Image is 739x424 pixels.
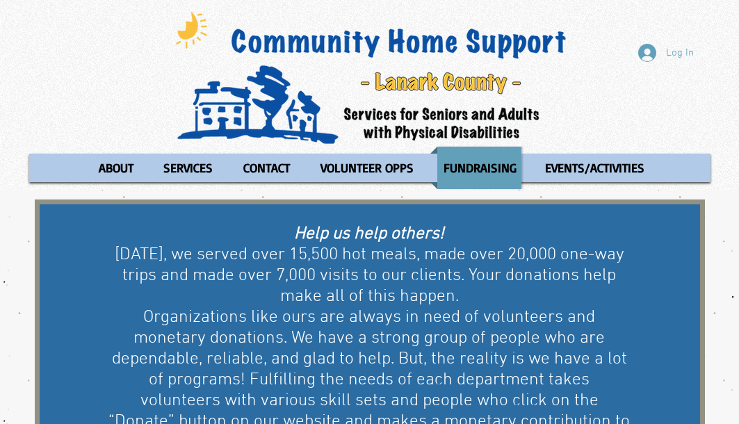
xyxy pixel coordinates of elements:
[307,147,427,189] a: VOLUNTEER OPPS
[157,147,219,189] p: SERVICES
[92,147,140,189] p: ABOUT
[314,147,420,189] p: VOLUNTEER OPPS
[29,147,710,189] nav: Site
[437,147,523,189] p: FUNDRAISING
[237,147,296,189] p: CONTACT
[294,224,444,245] span: Help us help others!
[539,147,651,189] p: EVENTS/ACTIVITIES
[661,46,699,60] span: Log In
[628,40,704,66] button: Log In
[85,147,147,189] a: ABOUT
[430,147,528,189] a: FUNDRAISING
[532,147,658,189] a: EVENTS/ACTIVITIES
[150,147,226,189] a: SERVICES
[115,245,624,307] span: [DATE], we served over 15,500 hot meals, made over 20,000 one-way trips and made over 7,000 visit...
[229,147,304,189] a: CONTACT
